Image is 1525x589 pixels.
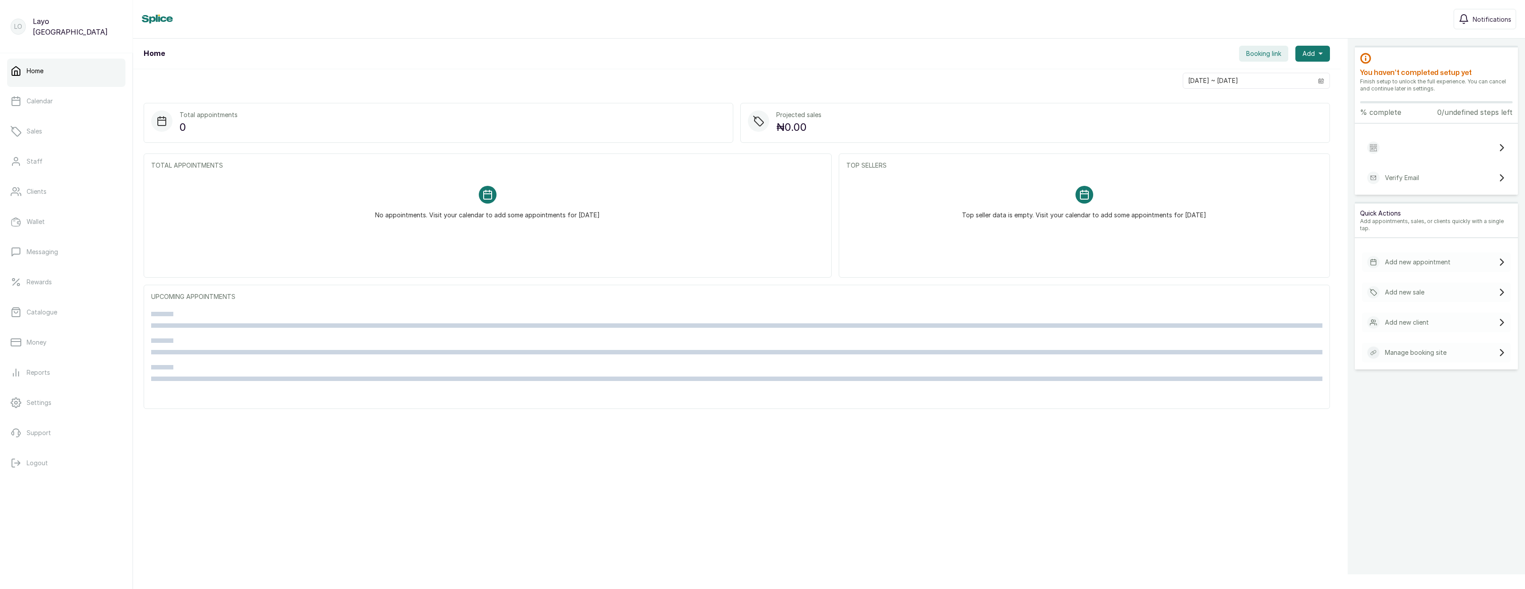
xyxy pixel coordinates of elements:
[27,187,47,196] p: Clients
[27,428,51,437] p: Support
[846,161,1322,170] p: TOP SELLERS
[1385,348,1447,357] p: Manage booking site
[1360,209,1513,218] p: Quick Actions
[1360,78,1513,92] p: Finish setup to unlock the full experience. You can cancel and continue later in settings.
[1385,318,1429,327] p: Add new client
[1385,258,1451,267] p: Add new appointment
[776,119,821,135] p: ₦0.00
[27,459,48,467] p: Logout
[27,338,47,347] p: Money
[7,420,125,445] a: Support
[27,127,42,136] p: Sales
[7,451,125,475] button: Logout
[27,97,53,106] p: Calendar
[151,161,824,170] p: TOTAL APPOINTMENTS
[7,209,125,234] a: Wallet
[1302,49,1315,58] span: Add
[1385,288,1424,297] p: Add new sale
[1318,78,1324,84] svg: calendar
[14,22,22,31] p: LO
[27,368,50,377] p: Reports
[7,240,125,264] a: Messaging
[1360,218,1513,232] p: Add appointments, sales, or clients quickly with a single tap.
[27,157,43,166] p: Staff
[1246,49,1281,58] span: Booking link
[1183,73,1313,88] input: Select date
[27,217,45,226] p: Wallet
[27,308,57,317] p: Catalogue
[7,119,125,144] a: Sales
[7,149,125,174] a: Staff
[151,292,1322,301] p: UPCOMING APPOINTMENTS
[180,119,238,135] p: 0
[375,204,600,220] p: No appointments. Visit your calendar to add some appointments for [DATE]
[1437,107,1513,118] p: 0/undefined steps left
[962,204,1206,220] p: Top seller data is empty. Visit your calendar to add some appointments for [DATE]
[144,48,165,59] h1: Home
[1295,46,1330,62] button: Add
[27,278,52,287] p: Rewards
[27,398,51,407] p: Settings
[33,16,122,37] p: Layo [GEOGRAPHIC_DATA]
[7,330,125,355] a: Money
[7,390,125,415] a: Settings
[27,67,43,75] p: Home
[7,300,125,325] a: Catalogue
[7,270,125,294] a: Rewards
[1360,107,1401,118] p: % complete
[1239,46,1288,62] button: Booking link
[7,59,125,83] a: Home
[1360,67,1513,78] h2: You haven’t completed setup yet
[7,360,125,385] a: Reports
[1385,173,1419,182] p: Verify Email
[7,179,125,204] a: Clients
[776,110,821,119] p: Projected sales
[180,110,238,119] p: Total appointments
[1473,15,1511,24] span: Notifications
[1454,9,1516,29] button: Notifications
[27,247,58,256] p: Messaging
[7,89,125,114] a: Calendar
